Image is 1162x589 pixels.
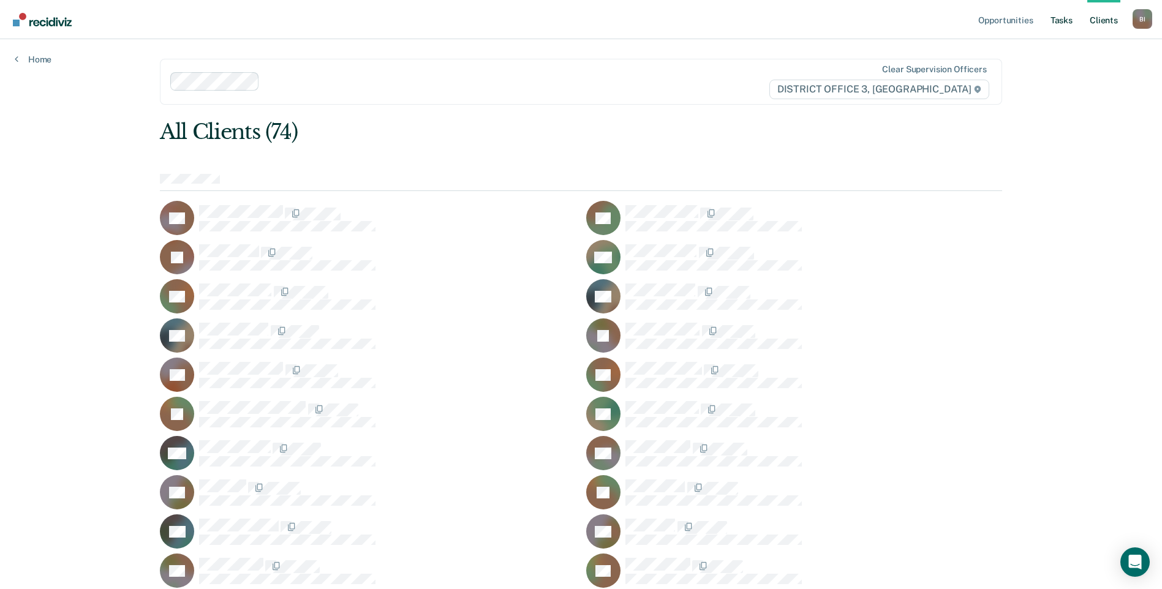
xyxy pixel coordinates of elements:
[769,80,989,99] span: DISTRICT OFFICE 3, [GEOGRAPHIC_DATA]
[882,64,986,75] div: Clear supervision officers
[1120,547,1150,577] div: Open Intercom Messenger
[13,13,72,26] img: Recidiviz
[160,119,834,144] div: All Clients (74)
[1133,9,1152,29] div: B I
[15,54,51,65] a: Home
[1133,9,1152,29] button: Profile dropdown button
